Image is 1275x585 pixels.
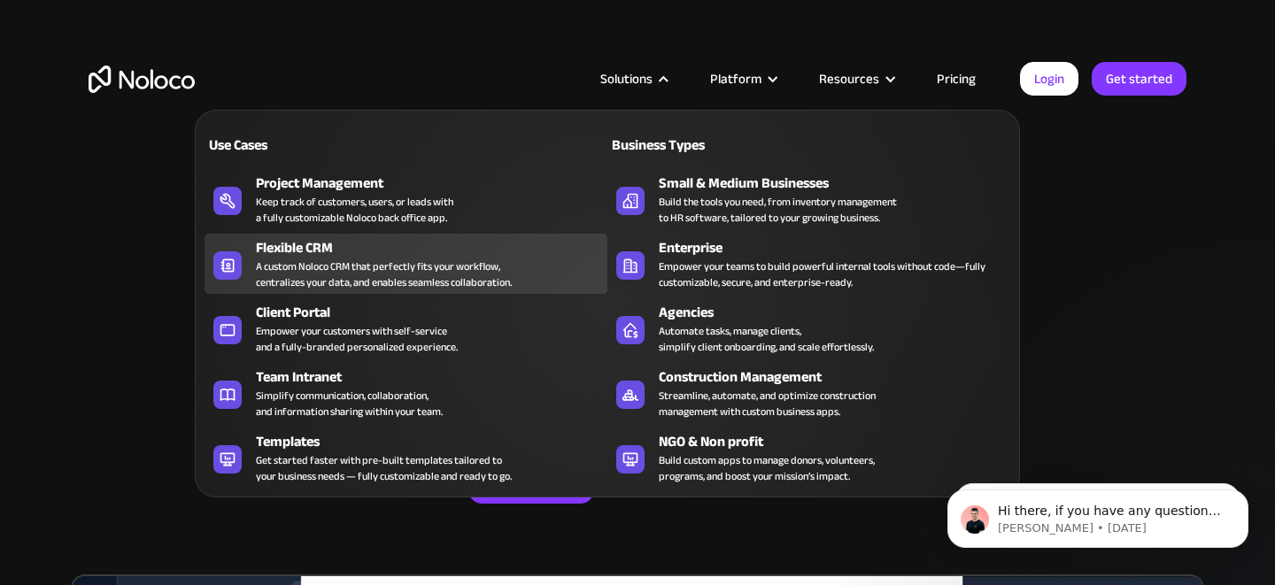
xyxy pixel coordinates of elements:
[607,427,1010,488] a: NGO & Non profitBuild custom apps to manage donors, volunteers,programs, and boost your mission’s...
[205,427,607,488] a: TemplatesGet started faster with pre-built templates tailored toyour business needs — fully custo...
[256,258,512,290] div: A custom Noloco CRM that perfectly fits your workflow, centralizes your data, and enables seamles...
[659,323,874,355] div: Automate tasks, manage clients, simplify client onboarding, and scale effortlessly.
[256,173,615,194] div: Project Management
[89,182,1186,324] h2: Business Apps for Teams
[205,135,398,156] div: Use Cases
[607,135,801,156] div: Business Types
[659,452,875,484] div: Build custom apps to manage donors, volunteers, programs, and boost your mission’s impact.
[659,302,1018,323] div: Agencies
[659,173,1018,194] div: Small & Medium Businesses
[659,237,1018,258] div: Enterprise
[659,431,1018,452] div: NGO & Non profit
[607,234,1010,294] a: EnterpriseEmpower your teams to build powerful internal tools without code—fully customizable, se...
[89,65,195,93] a: home
[607,169,1010,229] a: Small & Medium BusinessesBuild the tools you need, from inventory managementto HR software, tailo...
[256,366,615,388] div: Team Intranet
[1092,62,1186,96] a: Get started
[578,67,688,90] div: Solutions
[205,363,607,423] a: Team IntranetSimplify communication, collaboration,and information sharing within your team.
[256,452,512,484] div: Get started faster with pre-built templates tailored to your business needs — fully customizable ...
[607,124,1010,165] a: Business Types
[195,85,1020,497] nav: Solutions
[205,234,607,294] a: Flexible CRMA custom Noloco CRM that perfectly fits your workflow,centralizes your data, and enab...
[205,169,607,229] a: Project ManagementKeep track of customers, users, or leads witha fully customizable Noloco back o...
[256,431,615,452] div: Templates
[659,258,1001,290] div: Empower your teams to build powerful internal tools without code—fully customizable, secure, and ...
[659,366,1018,388] div: Construction Management
[659,194,897,226] div: Build the tools you need, from inventory management to HR software, tailored to your growing busi...
[659,388,876,420] div: Streamline, automate, and optimize construction management with custom business apps.
[256,388,443,420] div: Simplify communication, collaboration, and information sharing within your team.
[205,124,607,165] a: Use Cases
[205,298,607,358] a: Client PortalEmpower your customers with self-serviceand a fully-branded personalized experience.
[607,298,1010,358] a: AgenciesAutomate tasks, manage clients,simplify client onboarding, and scale effortlessly.
[256,302,615,323] div: Client Portal
[688,67,797,90] div: Platform
[921,452,1275,576] iframe: Intercom notifications message
[797,67,915,90] div: Resources
[819,67,879,90] div: Resources
[915,67,998,90] a: Pricing
[256,237,615,258] div: Flexible CRM
[710,67,761,90] div: Platform
[256,194,453,226] div: Keep track of customers, users, or leads with a fully customizable Noloco back office app.
[256,323,458,355] div: Empower your customers with self-service and a fully-branded personalized experience.
[607,363,1010,423] a: Construction ManagementStreamline, automate, and optimize constructionmanagement with custom busi...
[600,67,653,90] div: Solutions
[1020,62,1078,96] a: Login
